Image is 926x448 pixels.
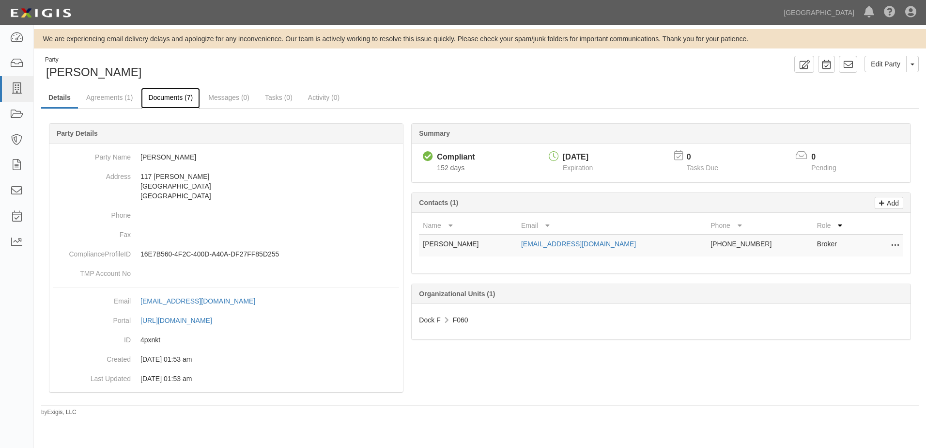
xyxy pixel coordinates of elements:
[419,199,458,207] b: Contacts (1)
[884,7,895,18] i: Help Center - Complianz
[7,4,74,22] img: logo-5460c22ac91f19d4615b14bd174203de0afe785f0fc80cf4dbbc73dc1793850b.png
[79,88,140,107] a: Agreements (1)
[140,317,223,324] a: [URL][DOMAIN_NAME]
[437,164,464,172] span: Since 03/17/2025
[53,167,131,181] dt: Address
[521,240,636,248] a: [EMAIL_ADDRESS][DOMAIN_NAME]
[707,217,813,235] th: Phone
[779,3,859,22] a: [GEOGRAPHIC_DATA]
[53,206,131,220] dt: Phone
[423,152,433,162] i: Compliant
[53,225,131,240] dt: Fax
[53,350,399,369] dd: 07/20/2024 01:53 am
[813,235,864,256] td: Broker
[419,235,517,256] td: [PERSON_NAME]
[301,88,347,107] a: Activity (0)
[140,249,399,259] p: 16E7B560-4F2C-400D-A40A-DF27FF85D255
[517,217,707,235] th: Email
[201,88,257,107] a: Messages (0)
[53,369,399,388] dd: 07/20/2024 01:53 am
[46,65,141,79] span: [PERSON_NAME]
[141,88,200,109] a: Documents (7)
[45,56,141,64] div: Party
[47,409,77,416] a: Exigis, LLC
[53,291,131,306] dt: Email
[57,129,98,137] b: Party Details
[813,217,864,235] th: Role
[419,217,517,235] th: Name
[53,330,131,345] dt: ID
[563,152,593,163] div: [DATE]
[864,56,907,72] a: Edit Party
[419,316,440,324] span: Dock F
[884,197,899,208] p: Add
[140,296,255,306] div: [EMAIL_ADDRESS][DOMAIN_NAME]
[53,167,399,206] dd: 117 [PERSON_NAME] [GEOGRAPHIC_DATA] [GEOGRAPHIC_DATA]
[53,264,131,278] dt: TMP Account No
[53,147,399,167] dd: [PERSON_NAME]
[140,297,266,305] a: [EMAIL_ADDRESS][DOMAIN_NAME]
[53,350,131,364] dt: Created
[34,34,926,44] div: We are experiencing email delivery delays and apologize for any inconvenience. Our team is active...
[53,369,131,384] dt: Last Updated
[41,88,78,109] a: Details
[419,129,450,137] b: Summary
[687,164,718,172] span: Tasks Due
[437,152,475,163] div: Compliant
[53,311,131,325] dt: Portal
[53,147,131,162] dt: Party Name
[811,152,848,163] p: 0
[563,164,593,172] span: Expiration
[707,235,813,256] td: [PHONE_NUMBER]
[258,88,300,107] a: Tasks (0)
[53,330,399,350] dd: 4pxnkt
[687,152,730,163] p: 0
[53,244,131,259] dt: ComplianceProfileID
[453,316,468,324] span: F060
[875,197,903,209] a: Add
[811,164,836,172] span: Pending
[41,56,473,80] div: Steven Gordon
[41,408,77,416] small: by
[419,290,495,298] b: Organizational Units (1)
